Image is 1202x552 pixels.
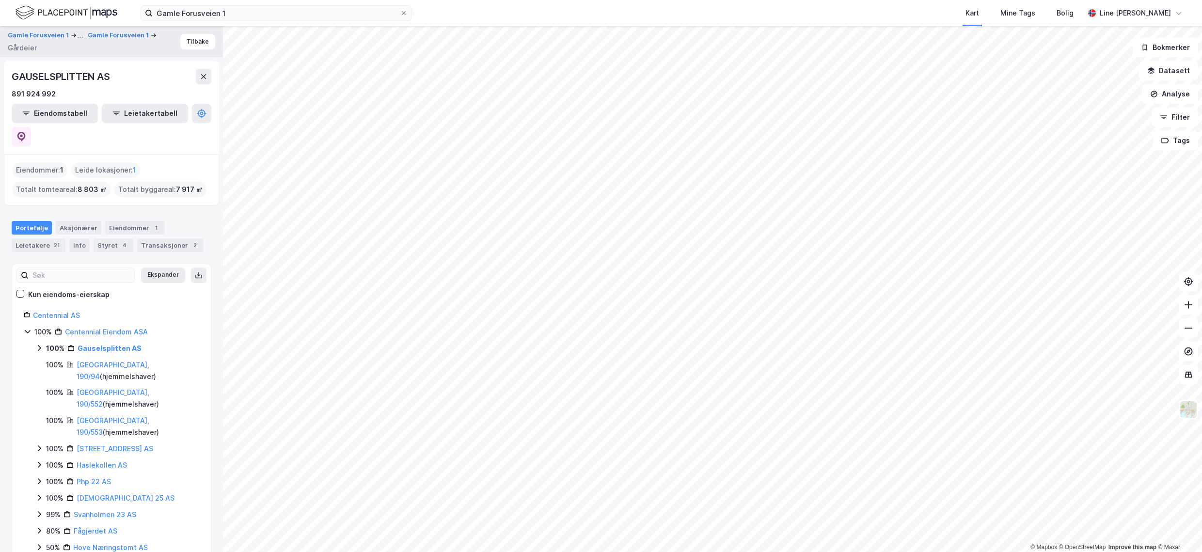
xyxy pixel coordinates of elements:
[12,221,52,235] div: Portefølje
[102,104,188,123] button: Leietakertabell
[46,525,61,537] div: 80%
[77,494,174,502] a: [DEMOGRAPHIC_DATA] 25 AS
[1057,7,1074,19] div: Bolig
[1153,131,1198,150] button: Tags
[65,328,148,336] a: Centennial Eiendom ASA
[46,509,61,520] div: 99%
[46,459,63,471] div: 100%
[78,184,107,195] span: 8 803 ㎡
[71,162,140,178] div: Leide lokasjoner :
[176,184,203,195] span: 7 917 ㎡
[77,477,111,486] a: Php 22 AS
[88,31,151,40] button: Gamle Forusveien 1
[1059,544,1106,551] a: OpenStreetMap
[77,359,199,382] div: ( hjemmelshaver )
[1000,7,1035,19] div: Mine Tags
[190,240,200,250] div: 2
[69,238,90,252] div: Info
[77,416,149,436] a: [GEOGRAPHIC_DATA], 190/553
[120,240,129,250] div: 4
[94,238,133,252] div: Styret
[12,162,67,178] div: Eiendommer :
[73,543,148,552] a: Hove Næringstomt AS
[77,388,149,408] a: [GEOGRAPHIC_DATA], 190/552
[60,164,63,176] span: 1
[12,238,65,252] div: Leietakere
[46,443,63,455] div: 100%
[28,289,110,300] div: Kun eiendoms-eierskap
[1142,84,1198,104] button: Analyse
[46,476,63,488] div: 100%
[1154,505,1202,552] div: Kontrollprogram for chat
[77,461,127,469] a: Haslekollen AS
[1179,400,1198,419] img: Z
[141,268,185,283] button: Ekspander
[12,104,98,123] button: Eiendomstabell
[46,492,63,504] div: 100%
[1133,38,1198,57] button: Bokmerker
[46,343,64,354] div: 100%
[8,30,71,41] button: Gamle Forusveien 1
[78,344,142,352] a: Gauselsplitten AS
[1152,108,1198,127] button: Filter
[74,510,136,519] a: Svanholmen 23 AS
[78,30,84,41] div: ...
[77,415,199,438] div: ( hjemmelshaver )
[56,221,101,235] div: Aksjonærer
[33,311,80,319] a: Centennial AS
[1030,544,1057,551] a: Mapbox
[137,238,204,252] div: Transaksjoner
[180,34,215,49] button: Tilbake
[12,88,56,100] div: 891 924 992
[16,4,117,21] img: logo.f888ab2527a4732fd821a326f86c7f29.svg
[1139,61,1198,80] button: Datasett
[8,42,37,54] div: Gårdeier
[965,7,979,19] div: Kart
[77,361,149,380] a: [GEOGRAPHIC_DATA], 190/94
[46,359,63,371] div: 100%
[12,182,111,197] div: Totalt tomteareal :
[153,6,400,20] input: Søk på adresse, matrikkel, gårdeiere, leietakere eller personer
[1108,544,1156,551] a: Improve this map
[34,326,52,338] div: 100%
[52,240,62,250] div: 21
[46,415,63,426] div: 100%
[74,527,117,535] a: Fågjerdet AS
[1100,7,1171,19] div: Line [PERSON_NAME]
[1154,505,1202,552] iframe: Chat Widget
[77,444,153,453] a: [STREET_ADDRESS] AS
[77,387,199,410] div: ( hjemmelshaver )
[133,164,136,176] span: 1
[29,268,135,283] input: Søk
[46,387,63,398] div: 100%
[105,221,165,235] div: Eiendommer
[12,69,112,84] div: GAUSELSPLITTEN AS
[114,182,206,197] div: Totalt byggareal :
[151,223,161,233] div: 1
